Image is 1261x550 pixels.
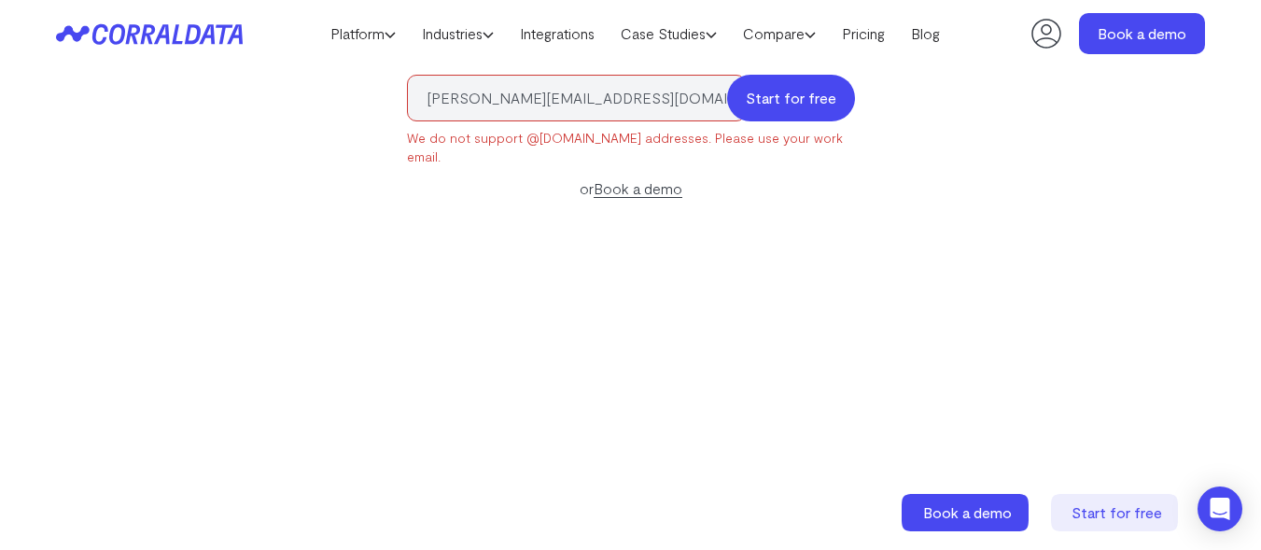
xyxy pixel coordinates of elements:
a: Blog [898,20,953,48]
a: Pricing [829,20,898,48]
div: We do not support @[DOMAIN_NAME] addresses. Please use your work email. [407,129,855,166]
div: Open Intercom Messenger [1198,487,1242,531]
div: or [407,177,855,200]
a: Industries [409,20,507,48]
a: Book a demo [1079,13,1205,54]
button: Start for free [727,75,855,121]
a: Book a demo [594,179,682,198]
a: Start for free [1051,494,1182,531]
a: Integrations [507,20,608,48]
input: Enter work email* [407,75,746,121]
span: Start for free [1072,503,1162,521]
a: Compare [730,20,829,48]
a: Case Studies [608,20,730,48]
span: Book a demo [923,503,1012,521]
a: Book a demo [902,494,1032,531]
a: Platform [317,20,409,48]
